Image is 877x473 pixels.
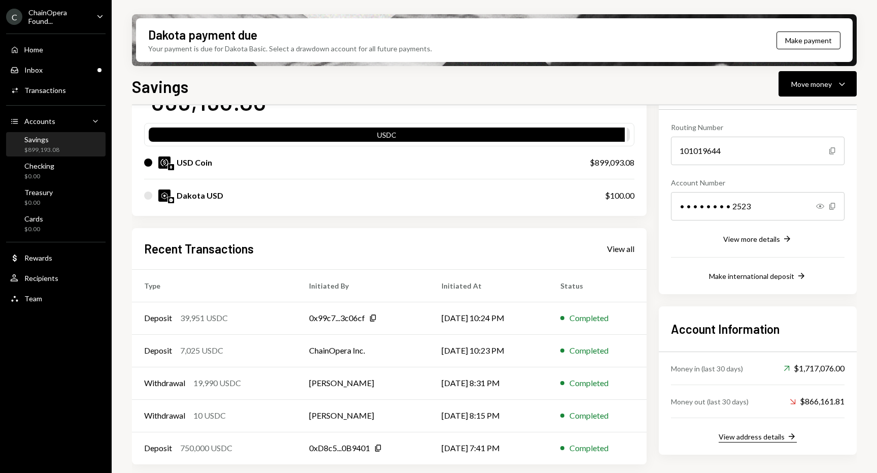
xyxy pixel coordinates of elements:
[144,240,254,257] h2: Recent Transactions
[6,9,22,25] div: C
[429,334,548,367] td: [DATE] 10:23 PM
[24,66,43,74] div: Inbox
[24,254,52,262] div: Rewards
[148,26,257,43] div: Dakota payment due
[605,190,634,202] div: $100.00
[24,146,59,154] div: $899,193.08
[24,188,53,197] div: Treasury
[429,269,548,302] th: Initiated At
[24,86,66,94] div: Transactions
[777,31,840,49] button: Make payment
[429,399,548,432] td: [DATE] 8:15 PM
[671,396,749,407] div: Money out (last 30 days)
[607,244,634,254] div: View all
[297,399,429,432] td: [PERSON_NAME]
[569,344,609,357] div: Completed
[671,137,845,165] div: 101019644
[429,367,548,399] td: [DATE] 8:31 PM
[569,409,609,422] div: Completed
[24,274,58,282] div: Recipients
[24,214,43,223] div: Cards
[24,172,54,181] div: $0.00
[607,243,634,254] a: View all
[168,197,174,203] img: base-mainnet
[144,312,172,324] div: Deposit
[723,235,780,243] div: View more details
[180,312,228,324] div: 39,951 USDC
[28,8,88,25] div: ChainOpera Found...
[671,363,743,374] div: Money in (last 30 days)
[148,43,432,54] div: Your payment is due for Dakota Basic. Select a drawdown account for all future payments.
[429,302,548,334] td: [DATE] 10:24 PM
[671,122,845,133] div: Routing Number
[719,431,797,443] button: View address details
[297,367,429,399] td: [PERSON_NAME]
[309,442,370,454] div: 0xD8c5...0B9401
[168,164,174,170] img: ethereum-mainnet
[548,269,647,302] th: Status
[193,409,226,422] div: 10 USDC
[6,159,106,183] a: Checking$0.00
[297,269,429,302] th: Initiated By
[24,294,42,303] div: Team
[671,177,845,188] div: Account Number
[6,132,106,156] a: Savings$899,193.08
[144,409,185,422] div: Withdrawal
[671,192,845,220] div: • • • • • • • • 2523
[180,344,223,357] div: 7,025 USDC
[790,395,845,407] div: $866,161.81
[6,211,106,236] a: Cards$0.00
[6,289,106,307] a: Team
[723,234,792,245] button: View more details
[297,334,429,367] td: ChainOpera Inc.
[6,185,106,209] a: Treasury$0.00
[671,321,845,337] h2: Account Information
[791,79,832,89] div: Move money
[709,271,806,282] button: Make international deposit
[144,344,172,357] div: Deposit
[429,432,548,464] td: [DATE] 7:41 PM
[709,272,794,280] div: Make international deposit
[6,40,106,58] a: Home
[779,71,857,97] button: Move money
[158,156,171,169] img: USDC
[193,377,241,389] div: 19,990 USDC
[309,312,365,324] div: 0x99c7...3c06cf
[24,45,43,54] div: Home
[784,362,845,374] div: $1,717,076.00
[6,248,106,267] a: Rewards
[6,112,106,130] a: Accounts
[6,269,106,287] a: Recipients
[24,117,55,125] div: Accounts
[590,156,634,169] div: $899,093.08
[132,269,297,302] th: Type
[149,130,625,144] div: USDC
[569,442,609,454] div: Completed
[569,312,609,324] div: Completed
[144,442,172,454] div: Deposit
[24,135,59,144] div: Savings
[177,156,212,169] div: USD Coin
[180,442,232,454] div: 750,000 USDC
[24,162,54,170] div: Checking
[24,199,53,207] div: $0.00
[177,190,223,202] div: Dakota USD
[6,60,106,79] a: Inbox
[144,377,185,389] div: Withdrawal
[24,225,43,234] div: $0.00
[132,76,188,97] h1: Savings
[158,190,171,202] img: DKUSD
[569,377,609,389] div: Completed
[6,81,106,99] a: Transactions
[719,432,785,441] div: View address details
